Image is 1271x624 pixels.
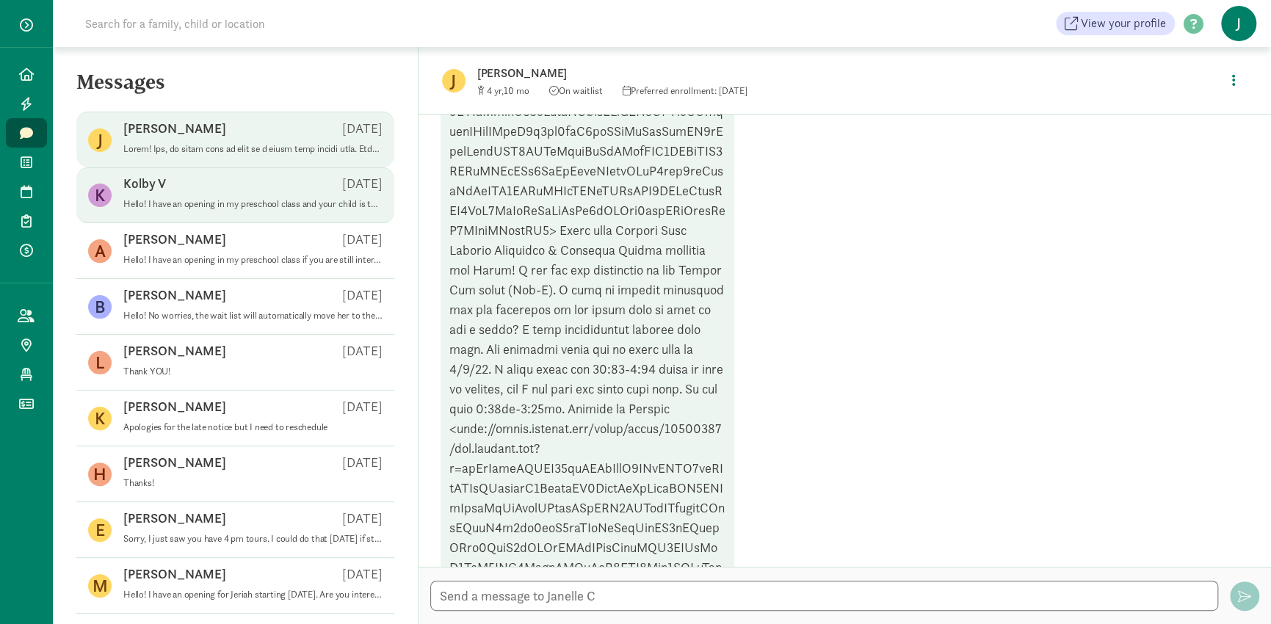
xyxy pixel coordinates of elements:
p: Lorem! Ips, do sitam cons ad elit se d eiusm temp incidi utla. Etdol ma aliq en Adminim, Veniamqu... [123,143,383,155]
p: [PERSON_NAME] [123,231,226,248]
figure: H [88,462,112,486]
p: [PERSON_NAME] [123,120,226,137]
p: Hello! I have an opening in my preschool class and your child is the #1 child on our waitlist. Th... [123,198,383,210]
p: [DATE] [342,565,383,583]
p: [DATE] [342,342,383,360]
span: J [1221,6,1256,41]
h5: Messages [53,70,418,106]
p: Hello! I have an opening in my preschool class if you are still interested in your child joining ... [123,254,383,266]
p: Thank YOU! [123,366,383,377]
p: [DATE] [342,120,383,137]
p: [PERSON_NAME] [123,398,226,416]
figure: L [88,351,112,374]
span: On waitlist [549,84,603,97]
p: [PERSON_NAME] [123,286,226,304]
a: View your profile [1056,12,1175,35]
span: View your profile [1081,15,1166,32]
p: [PERSON_NAME] [123,565,226,583]
p: [DATE] [342,454,383,471]
figure: K [88,184,112,207]
figure: E [88,518,112,542]
p: Kolby V [123,175,166,192]
figure: K [88,407,112,430]
p: Apologies for the late notice but I need to reschedule [123,421,383,433]
p: [PERSON_NAME] [123,509,226,527]
figure: B [88,295,112,319]
figure: J [442,69,466,92]
p: Hello! I have an opening for Jeriah starting [DATE]. Are you interested? I need to know by the en... [123,589,383,601]
p: Thanks! [123,477,383,489]
p: [PERSON_NAME] [477,63,940,84]
p: [DATE] [342,286,383,304]
p: [DATE] [342,175,383,192]
p: [DATE] [342,231,383,248]
span: Preferred enrollment: [DATE] [623,84,747,97]
p: Sorry, I just saw you have 4 pm tours. I could do that [DATE] if still available [DATE][DATE] 10:... [123,533,383,545]
p: [PERSON_NAME] [123,342,226,360]
p: [DATE] [342,398,383,416]
p: [DATE] [342,509,383,527]
figure: J [88,128,112,152]
p: Hello! No worries, the wait list will automatically move her to the next age up. Thanks for check... [123,310,383,322]
input: Search for a family, child or location [76,9,488,38]
p: [PERSON_NAME] [123,454,226,471]
span: 10 [504,84,529,97]
figure: A [88,239,112,263]
figure: M [88,574,112,598]
span: 4 [487,84,504,97]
